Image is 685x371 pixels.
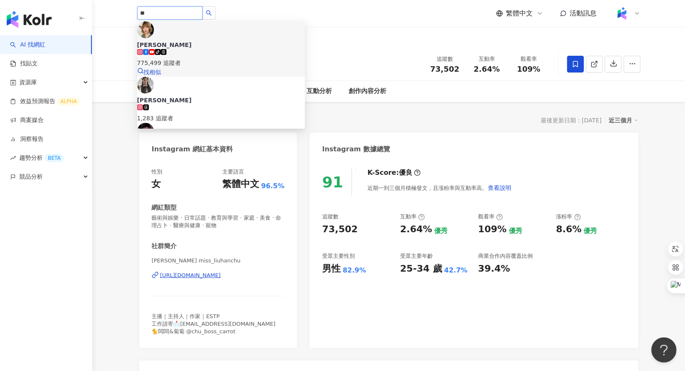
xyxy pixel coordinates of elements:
[152,214,285,229] span: 藝術與娛樂 · 日常話題 · 教育與學習 · 家庭 · 美食 · 命理占卜 · 醫療與健康 · 寵物
[222,168,244,176] div: 主要語言
[10,135,44,143] a: 洞察報告
[7,11,52,28] img: logo
[152,313,276,335] span: 主播｜主持人｜作家｜ESTP 工作請寄📩[EMAIL_ADDRESS][DOMAIN_NAME] 🐈闆闆&蔔蔔 @chu_boss_carrot
[222,178,259,191] div: 繁體中文
[513,55,545,63] div: 觀看率
[322,223,358,236] div: 73,502
[570,9,597,17] span: 活動訊息
[137,58,305,67] div: 775,499 追蹤者
[517,65,541,73] span: 109%
[349,86,387,96] div: 創作內容分析
[614,5,630,21] img: Kolr%20app%20icon%20%281%29.png
[10,116,44,125] a: 商案媒合
[400,252,433,260] div: 受眾主要年齡
[10,60,38,68] a: 找貼文
[367,179,512,196] div: 近期一到三個月積極發文，且漲粉率與互動率高。
[137,41,305,49] div: [PERSON_NAME]
[444,266,468,275] div: 42.7%
[429,55,461,63] div: 追蹤數
[609,115,638,126] div: 近三個月
[478,262,510,275] div: 39.4%
[137,21,154,38] img: KOL Avatar
[584,226,597,236] div: 優秀
[152,242,177,251] div: 社群簡介
[322,262,341,275] div: 男性
[400,262,442,275] div: 25-34 歲
[506,9,533,18] span: 繁體中文
[152,168,163,176] div: 性別
[399,168,412,177] div: 優良
[651,337,677,363] iframe: Help Scout Beacon - Open
[488,184,511,191] span: 查看說明
[261,182,285,191] span: 96.5%
[434,226,448,236] div: 優秀
[430,65,459,73] span: 73,502
[307,86,332,96] div: 互動分析
[152,257,285,265] span: [PERSON_NAME] miss_liuhanchu
[322,252,355,260] div: 受眾主要性別
[152,272,285,279] a: [URL][DOMAIN_NAME]
[19,148,64,167] span: 趨勢分析
[478,223,507,236] div: 109%
[509,226,522,236] div: 優秀
[322,213,339,221] div: 追蹤數
[541,117,602,124] div: 最後更新日期：[DATE]
[367,168,421,177] div: K-Score :
[144,69,161,75] span: 找相似
[44,154,64,162] div: BETA
[400,223,432,236] div: 2.64%
[137,96,305,104] div: [PERSON_NAME]
[322,174,343,191] div: 91
[160,272,221,279] div: [URL][DOMAIN_NAME]
[206,10,212,16] span: search
[400,213,425,221] div: 互動率
[471,55,503,63] div: 互動率
[478,252,533,260] div: 商業合作內容覆蓋比例
[10,97,80,106] a: 效益預測報告ALPHA
[19,73,37,92] span: 資源庫
[474,65,500,73] span: 2.64%
[10,155,16,161] span: rise
[137,123,154,140] img: KOL Avatar
[556,223,582,236] div: 8.6%
[19,167,43,186] span: 競品分析
[137,77,154,93] img: KOL Avatar
[152,203,177,212] div: 網紅類型
[152,145,233,154] div: Instagram 網紅基本資料
[10,41,45,49] a: searchAI 找網紅
[487,179,512,196] button: 查看說明
[152,178,161,191] div: 女
[322,145,390,154] div: Instagram 數據總覽
[137,114,305,123] div: 1,283 追蹤者
[137,69,161,75] a: 找相似
[343,266,366,275] div: 82.9%
[556,213,581,221] div: 漲粉率
[478,213,503,221] div: 觀看率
